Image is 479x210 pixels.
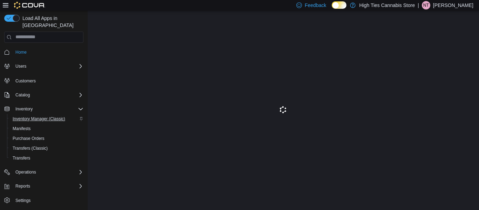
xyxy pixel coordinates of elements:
img: Cova [14,2,45,9]
span: Reports [13,182,83,190]
span: Customers [13,76,83,85]
button: Operations [1,167,86,177]
button: Transfers (Classic) [7,143,86,153]
a: Settings [13,196,33,205]
a: Transfers (Classic) [10,144,50,153]
button: Manifests [7,124,86,134]
a: Purchase Orders [10,134,47,143]
button: Operations [13,168,39,176]
span: Reports [15,183,30,189]
span: Catalog [13,91,83,99]
span: Home [15,49,27,55]
button: Purchase Orders [7,134,86,143]
p: [PERSON_NAME] [433,1,473,9]
a: Customers [13,77,39,85]
button: Reports [13,182,33,190]
button: Reports [1,181,86,191]
span: Catalog [15,92,30,98]
span: Operations [15,169,36,175]
span: Settings [15,198,31,203]
div: Nicholas Tasse [422,1,430,9]
span: Feedback [305,2,326,9]
span: Operations [13,168,83,176]
button: Settings [1,195,86,205]
span: Transfers [13,155,30,161]
span: Load All Apps in [GEOGRAPHIC_DATA] [20,15,83,29]
span: Customers [15,78,36,84]
button: Inventory Manager (Classic) [7,114,86,124]
input: Dark Mode [332,1,346,9]
button: Catalog [13,91,33,99]
button: Users [13,62,29,70]
a: Transfers [10,154,33,162]
span: Settings [13,196,83,205]
button: Customers [1,75,86,86]
p: High Ties Cannabis Store [359,1,415,9]
button: Inventory [1,104,86,114]
span: Inventory [13,105,83,113]
span: Manifests [13,126,31,131]
a: Manifests [10,124,33,133]
span: Purchase Orders [13,136,45,141]
span: Users [15,63,26,69]
a: Inventory Manager (Classic) [10,115,68,123]
button: Catalog [1,90,86,100]
button: Home [1,47,86,57]
span: Inventory Manager (Classic) [13,116,65,122]
span: Home [13,48,83,56]
button: Transfers [7,153,86,163]
span: NT [423,1,429,9]
span: Users [13,62,83,70]
p: | [418,1,419,9]
button: Inventory [13,105,35,113]
span: Inventory [15,106,33,112]
span: Manifests [10,124,83,133]
span: Purchase Orders [10,134,83,143]
span: Transfers (Classic) [13,145,48,151]
span: Inventory Manager (Classic) [10,115,83,123]
span: Transfers (Classic) [10,144,83,153]
button: Users [1,61,86,71]
a: Home [13,48,29,56]
span: Transfers [10,154,83,162]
